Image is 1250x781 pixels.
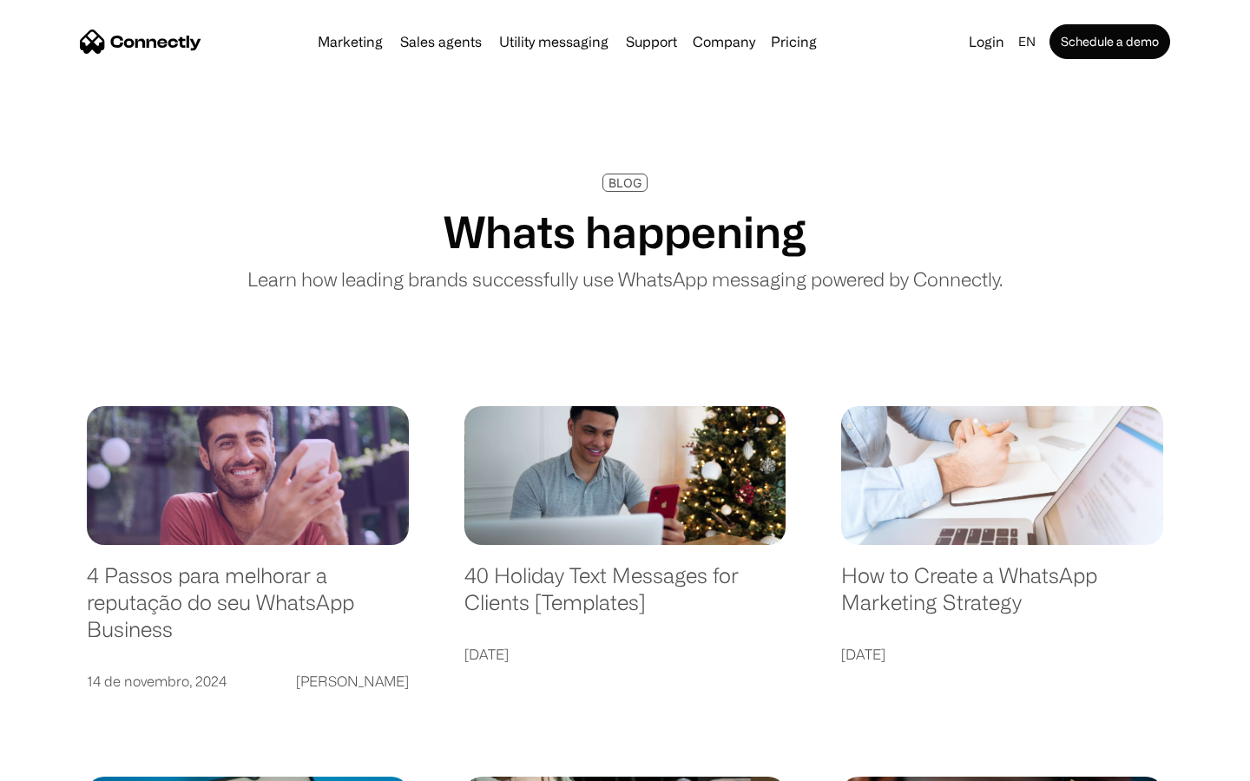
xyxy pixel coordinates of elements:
aside: Language selected: English [17,751,104,775]
a: Schedule a demo [1049,24,1170,59]
div: BLOG [609,176,641,189]
a: Marketing [311,35,390,49]
a: How to Create a WhatsApp Marketing Strategy [841,562,1163,633]
a: Utility messaging [492,35,615,49]
a: 40 Holiday Text Messages for Clients [Templates] [464,562,786,633]
a: Pricing [764,35,824,49]
div: [DATE] [464,642,509,666]
div: [DATE] [841,642,885,666]
div: 14 de novembro, 2024 [87,669,227,693]
div: [PERSON_NAME] [296,669,409,693]
a: Login [962,30,1011,54]
div: Company [693,30,755,54]
a: Support [619,35,684,49]
div: en [1018,30,1036,54]
p: Learn how leading brands successfully use WhatsApp messaging powered by Connectly. [247,265,1003,293]
h1: Whats happening [444,206,806,258]
ul: Language list [35,751,104,775]
a: 4 Passos para melhorar a reputação do seu WhatsApp Business [87,562,409,660]
a: Sales agents [393,35,489,49]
